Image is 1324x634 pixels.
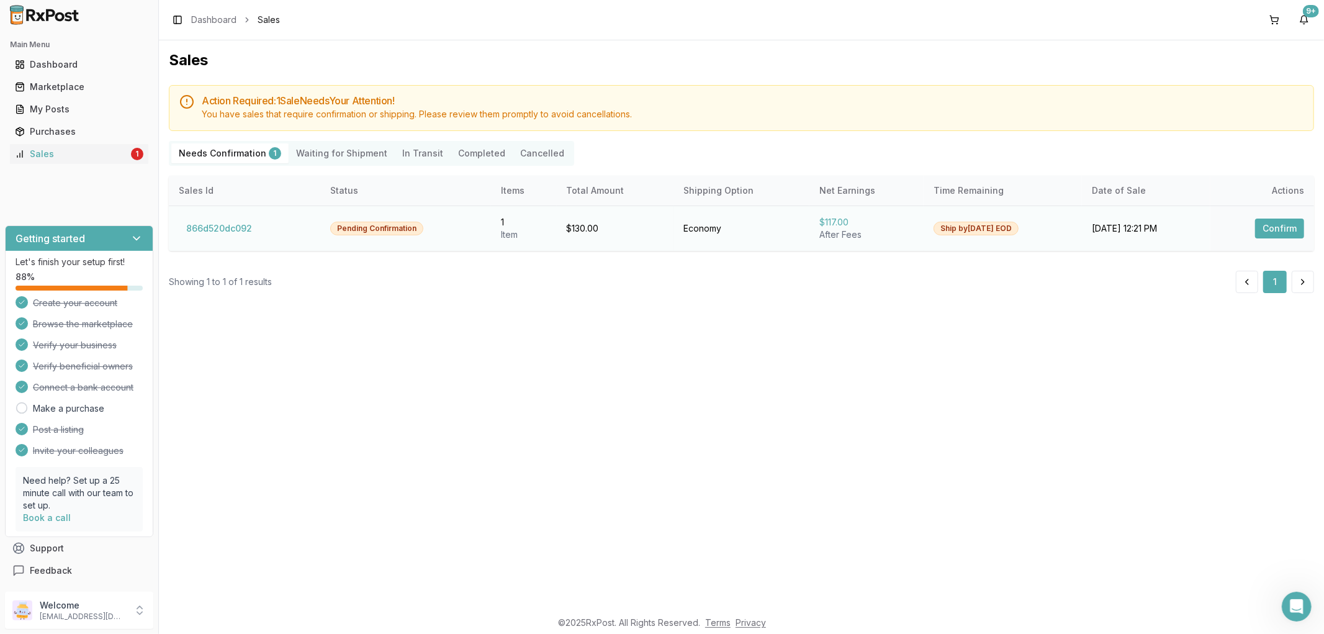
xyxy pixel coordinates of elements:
div: Sales [15,148,128,160]
div: 1 [501,216,547,229]
span: Browse the marketplace [33,318,133,330]
a: Sales1 [10,143,148,165]
button: Purchases [5,122,153,142]
span: Invite your colleagues [33,445,124,457]
span: Feedback [30,564,72,577]
div: Item [501,229,547,241]
button: Waiting for Shipment [289,143,395,163]
iframe: Intercom live chat [1282,592,1312,622]
button: Support [5,537,153,559]
div: [DATE] 12:21 PM [1092,222,1200,235]
p: Need help? Set up a 25 minute call with our team to set up. [23,474,135,512]
button: Needs Confirmation [171,143,289,163]
button: 866d520dc092 [179,219,259,238]
h3: Getting started [16,231,85,246]
button: My Posts [5,99,153,119]
th: Items [491,176,557,206]
div: $117.00 [819,216,914,229]
th: Net Earnings [809,176,924,206]
span: 88 % [16,271,35,283]
button: Marketplace [5,77,153,97]
button: Confirm [1255,219,1304,238]
th: Sales Id [169,176,320,206]
div: 9+ [1303,5,1319,17]
div: Marketplace [15,81,143,93]
th: Total Amount [557,176,674,206]
a: Make a purchase [33,402,104,415]
th: Shipping Option [673,176,809,206]
a: My Posts [10,98,148,120]
span: Verify beneficial owners [33,360,133,373]
div: My Posts [15,103,143,115]
span: Post a listing [33,423,84,436]
div: Pending Confirmation [330,222,423,235]
th: Date of Sale [1082,176,1210,206]
button: Feedback [5,559,153,582]
img: RxPost Logo [5,5,84,25]
nav: breadcrumb [191,14,280,26]
span: Sales [258,14,280,26]
div: $130.00 [567,222,664,235]
div: Showing 1 to 1 of 1 results [169,276,272,288]
a: Marketplace [10,76,148,98]
p: Let's finish your setup first! [16,256,143,268]
h1: Sales [169,50,1314,70]
div: 1 [131,148,143,160]
th: Time Remaining [924,176,1082,206]
button: 1 [1263,271,1287,293]
span: Connect a bank account [33,381,133,394]
button: 9+ [1294,10,1314,30]
th: Status [320,176,491,206]
button: Completed [451,143,513,163]
p: Welcome [40,599,126,612]
button: Sales1 [5,144,153,164]
div: You have sales that require confirmation or shipping. Please review them promptly to avoid cancel... [202,108,1304,120]
a: Purchases [10,120,148,143]
a: Dashboard [10,53,148,76]
div: Dashboard [15,58,143,71]
a: Book a call [23,512,71,523]
div: Ship by [DATE] EOD [934,222,1019,235]
img: User avatar [12,600,32,620]
th: Actions [1210,176,1315,206]
div: After Fees [819,229,914,241]
p: [EMAIL_ADDRESS][DOMAIN_NAME] [40,612,126,622]
button: In Transit [395,143,451,163]
div: 1 [269,147,281,160]
span: Create your account [33,297,117,309]
span: Verify your business [33,339,117,351]
h5: Action Required: 1 Sale Need s Your Attention! [202,96,1304,106]
a: Dashboard [191,14,236,26]
h2: Main Menu [10,40,148,50]
button: Cancelled [513,143,572,163]
button: Dashboard [5,55,153,75]
a: Terms [705,617,731,628]
a: Privacy [736,617,766,628]
div: Purchases [15,125,143,138]
div: Economy [683,222,799,235]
